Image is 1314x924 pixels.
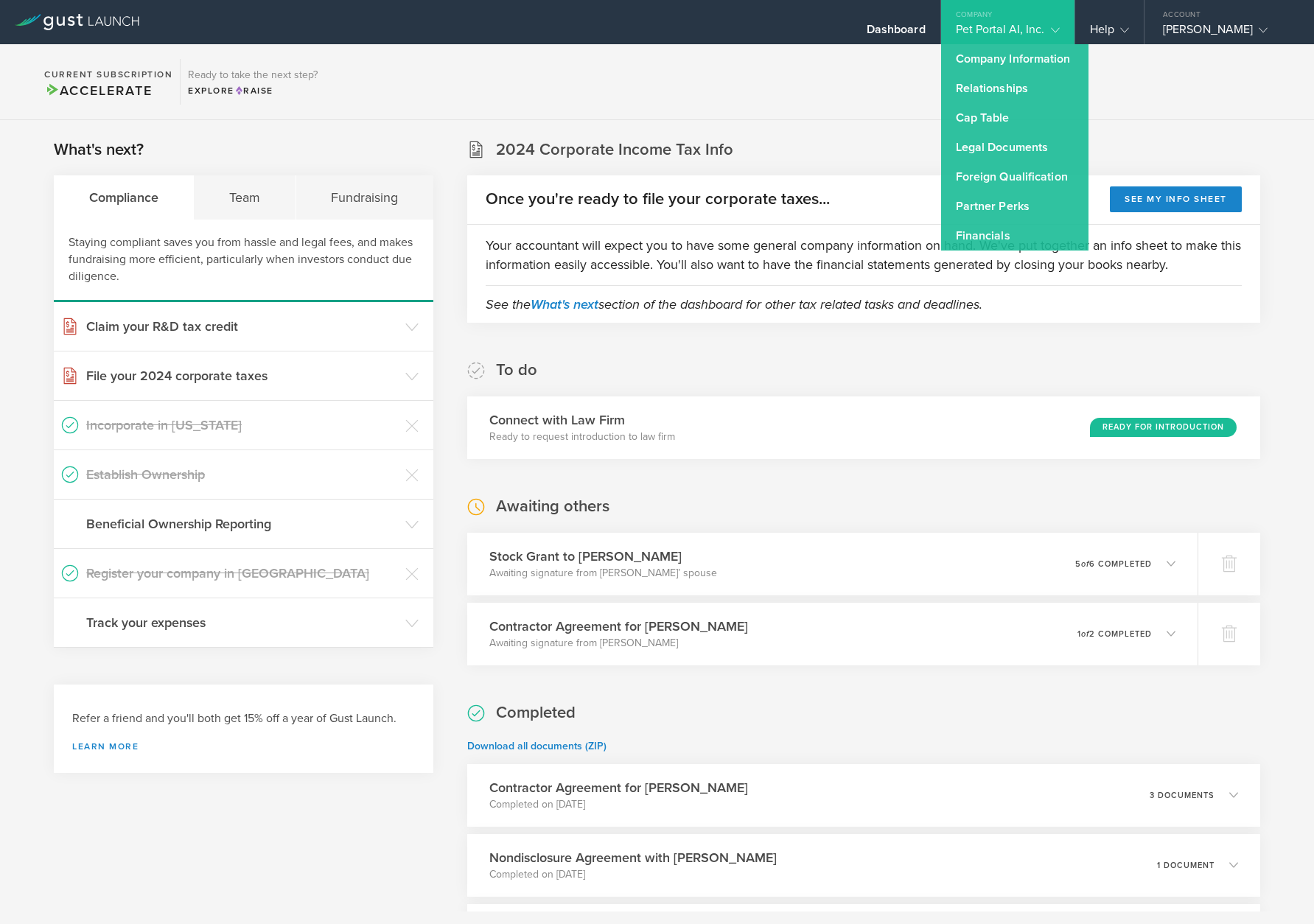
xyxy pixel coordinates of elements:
[234,85,273,96] span: Raise
[180,59,325,105] div: Ready to take the next step?ExploreRaise
[44,70,172,79] h2: Current Subscription
[1163,22,1288,44] div: [PERSON_NAME]
[1081,629,1089,639] em: of
[44,83,152,99] span: Accelerate
[467,396,1260,459] div: Connect with Law FirmReady to request introduction to law firmReady for Introduction
[296,175,433,220] div: Fundraising
[188,70,318,80] h3: Ready to take the next step?
[86,564,398,583] h3: Register your company in [GEOGRAPHIC_DATA]
[1077,630,1152,638] p: 1 2 completed
[54,220,433,302] div: Staying compliant saves you from hassle and legal fees, and makes fundraising more efficient, par...
[1090,22,1129,44] div: Help
[489,410,675,430] h3: Connect with Law Firm
[194,175,296,220] div: Team
[72,742,415,751] a: Learn more
[489,797,748,812] p: Completed on [DATE]
[489,848,777,867] h3: Nondisclosure Agreement with [PERSON_NAME]
[86,416,398,435] h3: Incorporate in [US_STATE]
[489,617,748,636] h3: Contractor Agreement for [PERSON_NAME]
[1150,791,1215,799] p: 3 documents
[86,613,398,632] h3: Track your expenses
[489,636,748,651] p: Awaiting signature from [PERSON_NAME]
[489,430,675,444] p: Ready to request introduction to law firm
[496,496,609,517] h2: Awaiting others
[956,22,1060,44] div: Pet Portal AI, Inc.
[86,514,398,533] h3: Beneficial Ownership Reporting
[496,360,537,381] h2: To do
[1075,560,1152,568] p: 5 6 completed
[1110,186,1242,212] button: See my info sheet
[489,566,717,581] p: Awaiting signature from [PERSON_NAME]’ spouse
[486,296,982,312] em: See the section of the dashboard for other tax related tasks and deadlines.
[489,867,777,882] p: Completed on [DATE]
[86,465,398,484] h3: Establish Ownership
[496,702,576,724] h2: Completed
[54,139,144,161] h2: What's next?
[72,710,415,727] h3: Refer a friend and you'll both get 15% off a year of Gust Launch.
[531,296,598,312] a: What's next
[86,366,398,385] h3: File your 2024 corporate taxes
[496,139,733,161] h2: 2024 Corporate Income Tax Info
[188,84,318,97] div: Explore
[54,175,194,220] div: Compliance
[486,189,830,210] h2: Once you're ready to file your corporate taxes...
[1157,861,1215,869] p: 1 document
[1081,559,1089,569] em: of
[486,236,1242,274] p: Your accountant will expect you to have some general company information on hand. We've put toget...
[467,740,607,752] a: Download all documents (ZIP)
[489,778,748,797] h3: Contractor Agreement for [PERSON_NAME]
[867,22,926,44] div: Dashboard
[489,547,717,566] h3: Stock Grant to [PERSON_NAME]
[86,317,398,336] h3: Claim your R&D tax credit
[1090,418,1237,437] div: Ready for Introduction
